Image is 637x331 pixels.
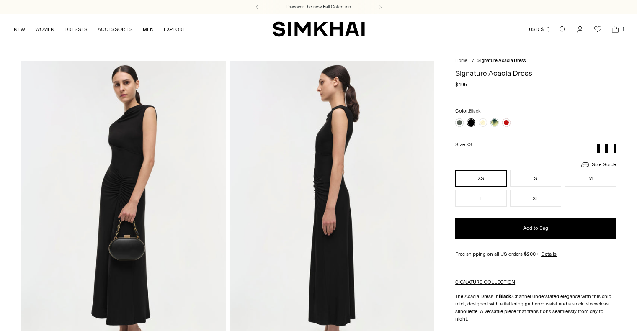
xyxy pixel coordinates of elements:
a: Discover the new Fall Collection [286,4,351,10]
h1: Signature Acacia Dress [455,69,616,77]
a: EXPLORE [164,20,186,38]
span: XS [466,142,472,147]
button: XS [455,170,507,187]
strong: Black. [499,293,512,299]
a: DRESSES [64,20,88,38]
a: Go to the account page [572,21,588,38]
button: L [455,190,507,207]
span: Add to Bag [523,225,548,232]
span: $495 [455,81,467,88]
a: SIMKHAI [273,21,365,37]
button: S [510,170,562,187]
a: Home [455,58,467,63]
a: WOMEN [35,20,54,38]
label: Color: [455,107,481,115]
button: XL [510,190,562,207]
div: / [472,57,474,64]
a: Open cart modal [607,21,624,38]
a: ACCESSORIES [98,20,133,38]
button: USD $ [529,20,551,38]
button: Add to Bag [455,218,616,239]
button: M [565,170,616,187]
a: NEW [14,20,25,38]
p: The Acacia Dress in Channel understated elegance with this chic midi, designed with a flattering ... [455,293,616,323]
label: Size: [455,141,472,149]
span: Black [469,108,481,114]
a: MEN [143,20,154,38]
a: Open search modal [554,21,571,38]
span: Signature Acacia Dress [477,58,526,63]
a: Details [541,250,557,258]
a: SIGNATURE COLLECTION [455,279,515,285]
div: Free shipping on all US orders $200+ [455,250,616,258]
nav: breadcrumbs [455,57,616,64]
a: Wishlist [589,21,606,38]
a: Size Guide [580,159,616,170]
span: 1 [619,25,627,33]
